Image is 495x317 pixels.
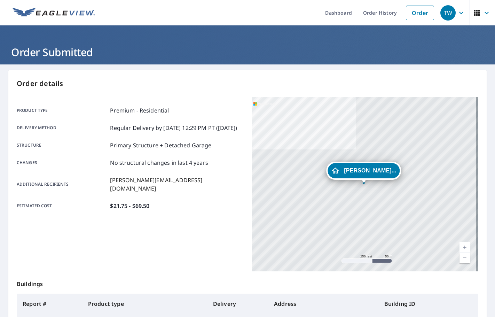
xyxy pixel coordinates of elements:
p: No structural changes in last 4 years [110,158,208,167]
p: Delivery method [17,124,107,132]
th: Delivery [207,294,268,314]
p: Buildings [17,271,478,294]
p: Additional recipients [17,176,107,193]
p: Estimated cost [17,202,107,210]
p: Order details [17,78,478,89]
p: Premium - Residential [110,106,169,115]
p: Structure [17,141,107,149]
span: [PERSON_NAME]... [344,168,396,173]
p: Primary Structure + Detached Garage [110,141,211,149]
a: Current Level 17, Zoom Out [459,253,470,263]
p: Product type [17,106,107,115]
img: EV Logo [13,8,95,18]
p: Regular Delivery by [DATE] 12:29 PM PT ([DATE]) [110,124,237,132]
p: $21.75 - $69.50 [110,202,149,210]
a: Current Level 17, Zoom In [459,242,470,253]
h1: Order Submitted [8,45,487,59]
div: Dropped pin, building CRAIG ENGEL, Residential property, 22973 Clairwood St Saint Clair Shores, M... [326,162,401,183]
p: Changes [17,158,107,167]
a: Order [406,6,434,20]
th: Address [268,294,379,314]
th: Product type [82,294,207,314]
th: Building ID [379,294,478,314]
p: [PERSON_NAME][EMAIL_ADDRESS][DOMAIN_NAME] [110,176,243,193]
div: TW [440,5,456,21]
th: Report # [17,294,82,314]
